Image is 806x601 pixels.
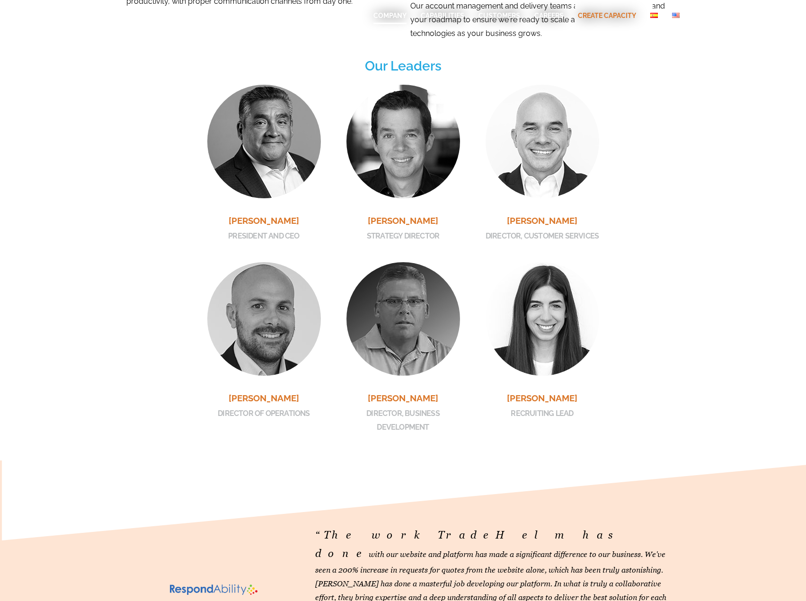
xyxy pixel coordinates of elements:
img: diego-color.png [486,85,599,198]
a: Capabilities [421,11,464,20]
img: josh-tolman-color [346,85,460,198]
font: RECRUITING LEAD [511,409,573,418]
font: Capabilities [421,12,464,19]
img: Dave Stewart [346,262,460,376]
font: [PERSON_NAME] [229,215,299,226]
font: Our account management and delivery teams are committed to you and your roadmap to ensure we're r... [410,1,665,38]
img: Malena-Garilli-Garuti [486,262,599,376]
img: English [672,13,680,18]
font: [PERSON_NAME] [507,215,577,226]
font: [PERSON_NAME] [368,393,438,403]
font: [PERSON_NAME] [507,393,577,403]
font: Create Capacity [578,12,636,19]
img: Matias-Mazzucchelli [207,262,321,376]
a: Customers [478,11,520,20]
img: Spanish [650,13,658,18]
iframe: Chat Widget [759,556,806,601]
img: Manny Montejano [207,85,321,198]
font: DIRECTOR, BUSINESS DEVELOPMENT [366,409,440,432]
font: STRATEGY DIRECTOR [367,231,439,240]
font: Our Leaders [365,58,442,74]
font: DIRECTOR OF OPERATIONS [218,409,310,418]
font: DIRECTOR, CUSTOMER SERVICES [486,231,599,240]
a: Create Capacity [578,11,636,20]
font: [PERSON_NAME] [229,393,299,403]
font: “The work TradeHelm has done [315,529,624,560]
font: Customers [478,12,520,19]
font: COMPANY [373,12,407,19]
font: PRESIDENT AND CEO [228,231,299,240]
a: CAREERS [534,11,564,20]
font: [PERSON_NAME] [368,215,438,226]
a: COMPANY [373,11,407,20]
font: CAREERS [534,12,564,19]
